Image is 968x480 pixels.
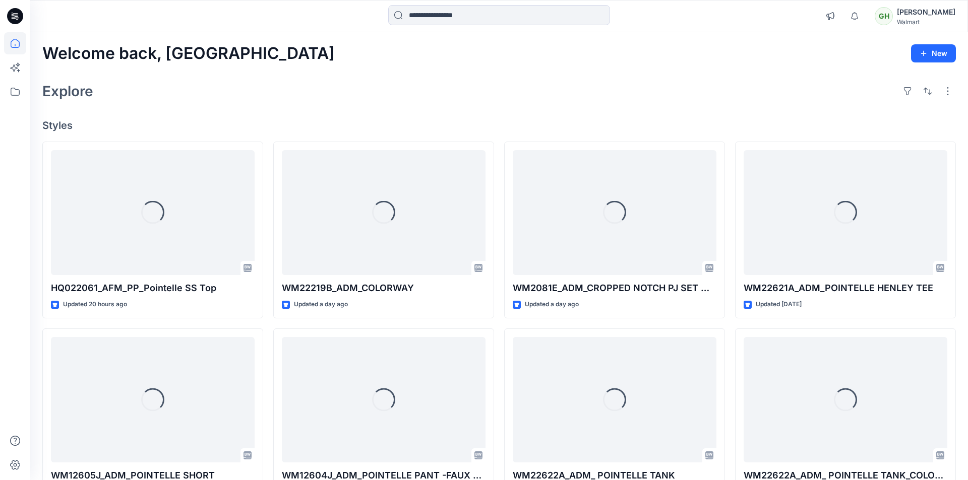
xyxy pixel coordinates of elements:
[294,299,348,310] p: Updated a day ago
[525,299,579,310] p: Updated a day ago
[282,281,486,295] p: WM22219B_ADM_COLORWAY
[744,281,947,295] p: WM22621A_ADM_POINTELLE HENLEY TEE
[42,83,93,99] h2: Explore
[756,299,802,310] p: Updated [DATE]
[897,6,955,18] div: [PERSON_NAME]
[42,119,956,131] h4: Styles
[42,44,335,63] h2: Welcome back, [GEOGRAPHIC_DATA]
[51,281,255,295] p: HQ022061_AFM_PP_Pointelle SS Top
[875,7,893,25] div: GH
[911,44,956,62] button: New
[897,18,955,26] div: Walmart
[513,281,716,295] p: WM2081E_ADM_CROPPED NOTCH PJ SET w/ STRAIGHT HEM TOP_COLORWAY
[63,299,127,310] p: Updated 20 hours ago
